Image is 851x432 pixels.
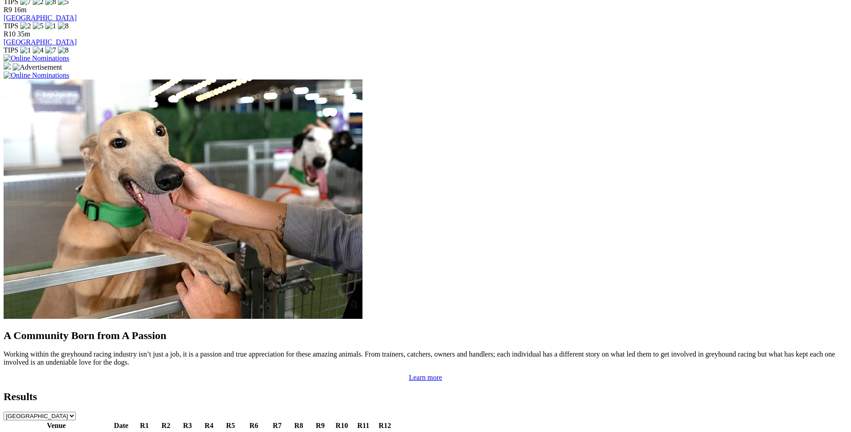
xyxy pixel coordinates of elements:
span: R9 [4,6,12,13]
th: R1 [134,421,155,430]
img: 7 [45,46,56,54]
span: 35m [17,30,30,38]
th: R10 [332,421,352,430]
h2: A Community Born from A Passion [4,330,847,342]
th: R2 [156,421,176,430]
img: 8 [58,46,69,54]
th: R5 [220,421,241,430]
th: R3 [177,421,198,430]
span: R10 [4,30,16,38]
th: Date [109,421,133,430]
a: [GEOGRAPHIC_DATA] [4,38,77,46]
span: 16m [14,6,26,13]
th: R4 [199,421,219,430]
img: 1 [45,22,56,30]
img: 15187_Greyhounds_GreysPlayCentral_Resize_SA_WebsiteBanner_300x115_2025.jpg [4,62,11,70]
th: Venue [4,421,108,430]
th: R8 [288,421,309,430]
span: TIPS [4,46,18,54]
img: 5 [33,22,44,30]
span: TIPS [4,22,18,30]
a: Learn more [409,374,442,381]
th: R6 [242,421,266,430]
th: R12 [375,421,395,430]
p: Working within the greyhound racing industry isn’t just a job, it is a passion and true appreciat... [4,350,847,366]
img: Westy_Cropped.jpg [4,79,362,319]
img: 1 [20,46,31,54]
h2: Results [4,391,847,403]
img: Advertisement [13,63,62,71]
a: [GEOGRAPHIC_DATA] [4,14,77,22]
img: 4 [33,46,44,54]
th: R9 [310,421,331,430]
img: Online Nominations [4,71,69,79]
th: R11 [353,421,374,430]
th: R7 [267,421,288,430]
img: Online Nominations [4,54,69,62]
img: 2 [20,22,31,30]
img: 8 [58,22,69,30]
